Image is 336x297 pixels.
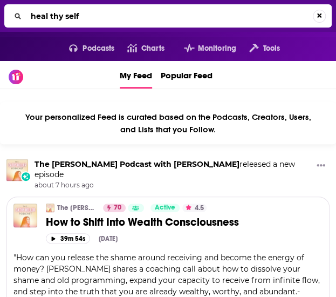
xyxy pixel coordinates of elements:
[236,40,280,57] button: open menu
[155,202,175,213] span: Active
[150,204,180,212] a: Active
[103,204,126,212] a: 70
[161,63,212,87] span: Popular Feed
[4,4,332,28] div: Search...
[6,159,28,181] img: The Cathy Heller Podcast with Cathy Heller
[35,159,239,169] a: The Cathy Heller Podcast with Cathy Heller
[120,61,152,89] a: My Feed
[114,40,164,57] a: Charts
[26,8,313,25] input: Search...
[114,202,121,213] span: 70
[13,204,37,227] img: How to Shift Into Wealth Consciousness
[46,215,239,229] span: How to Shift Into Wealth Consciousness
[46,233,90,244] button: 39m 54s
[46,215,323,229] a: How to Shift Into Wealth Consciousness
[161,61,212,89] a: Popular Feed
[83,41,114,56] span: Podcasts
[171,40,236,57] button: open menu
[57,204,96,212] a: The [PERSON_NAME] Podcast with [PERSON_NAME]
[263,41,280,56] span: Tools
[46,204,54,212] img: The Cathy Heller Podcast with Cathy Heller
[312,159,330,173] button: Show More Button
[35,159,312,180] h3: released a new episode
[99,235,118,242] div: [DATE]
[20,171,31,182] div: New Episode
[198,41,236,56] span: Monitoring
[35,181,312,190] span: about 7 hours ago
[141,41,164,56] span: Charts
[182,204,207,212] button: 4.5
[56,40,115,57] button: open menu
[120,63,152,87] span: My Feed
